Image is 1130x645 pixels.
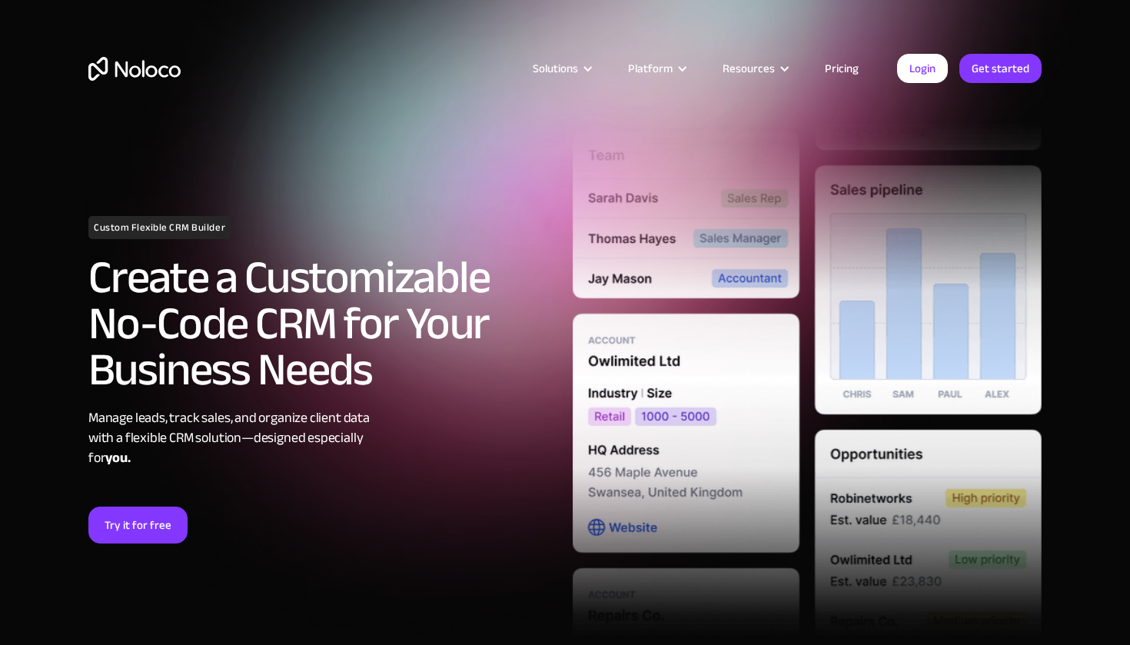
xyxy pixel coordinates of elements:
div: Resources [703,58,806,78]
a: home [88,57,181,81]
h1: Custom Flexible CRM Builder [88,216,231,239]
a: Login [897,54,948,83]
div: Solutions [533,58,578,78]
a: Try it for free [88,507,188,544]
a: Pricing [806,58,878,78]
div: Solutions [513,58,609,78]
strong: you. [105,445,130,470]
div: Platform [609,58,703,78]
h2: Create a Customizable No-Code CRM for Your Business Needs [88,254,557,393]
div: Platform [628,58,673,78]
div: Manage leads, track sales, and organize client data with a flexible CRM solution—designed especia... [88,408,557,468]
a: Get started [959,54,1042,83]
div: Resources [723,58,775,78]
